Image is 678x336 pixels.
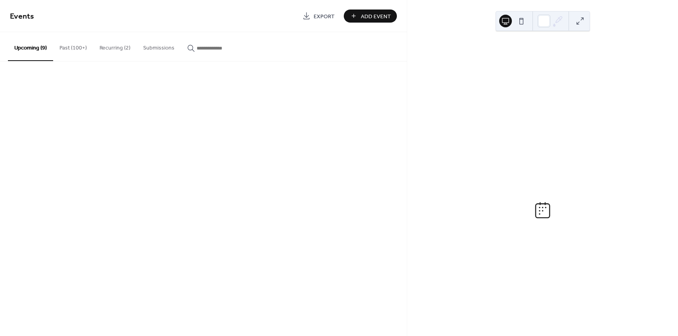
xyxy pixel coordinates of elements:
button: Upcoming (9) [8,32,53,61]
button: Add Event [344,10,397,23]
span: Export [314,12,335,21]
button: Recurring (2) [93,32,137,60]
span: Add Event [361,12,391,21]
button: Past (100+) [53,32,93,60]
a: Export [297,10,341,23]
button: Submissions [137,32,181,60]
span: Events [10,9,34,24]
